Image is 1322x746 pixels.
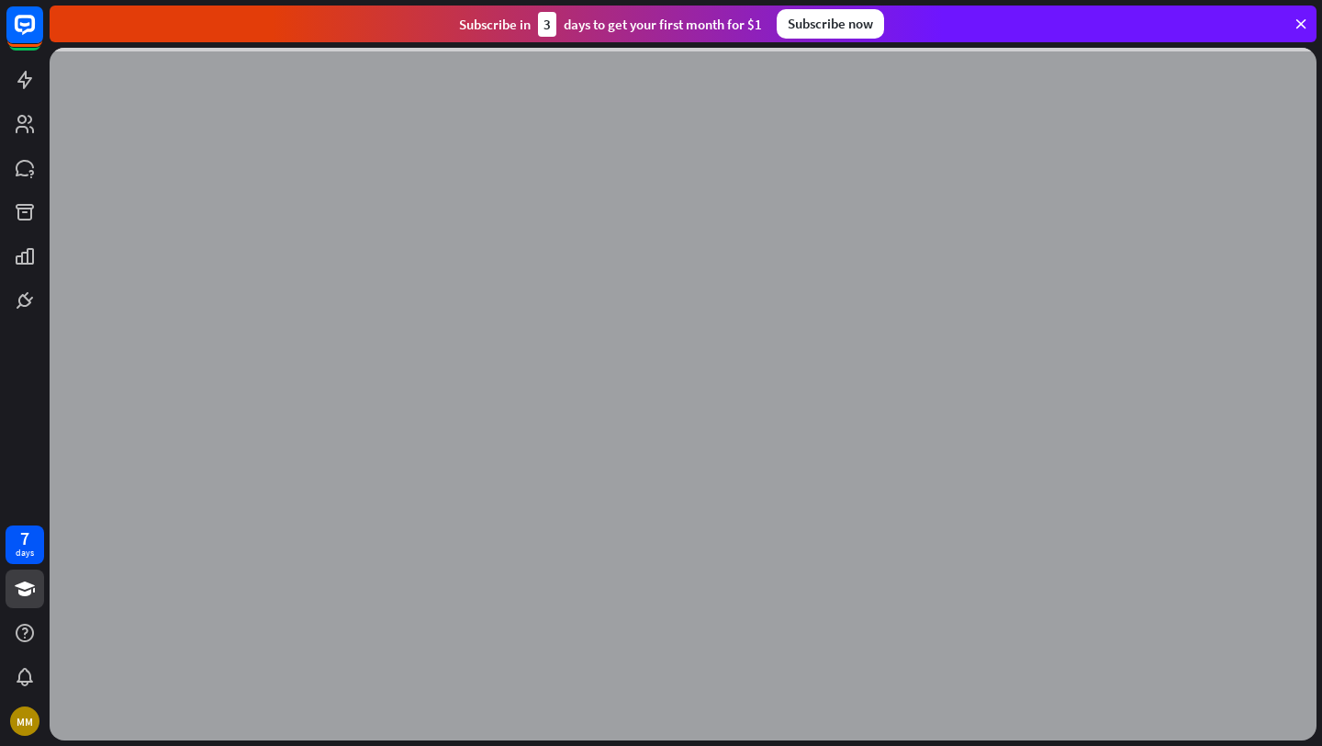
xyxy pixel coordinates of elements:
[6,526,44,564] a: 7 days
[16,547,34,559] div: days
[538,12,556,37] div: 3
[10,706,39,736] div: MM
[777,9,884,39] div: Subscribe now
[20,530,29,547] div: 7
[459,12,762,37] div: Subscribe in days to get your first month for $1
